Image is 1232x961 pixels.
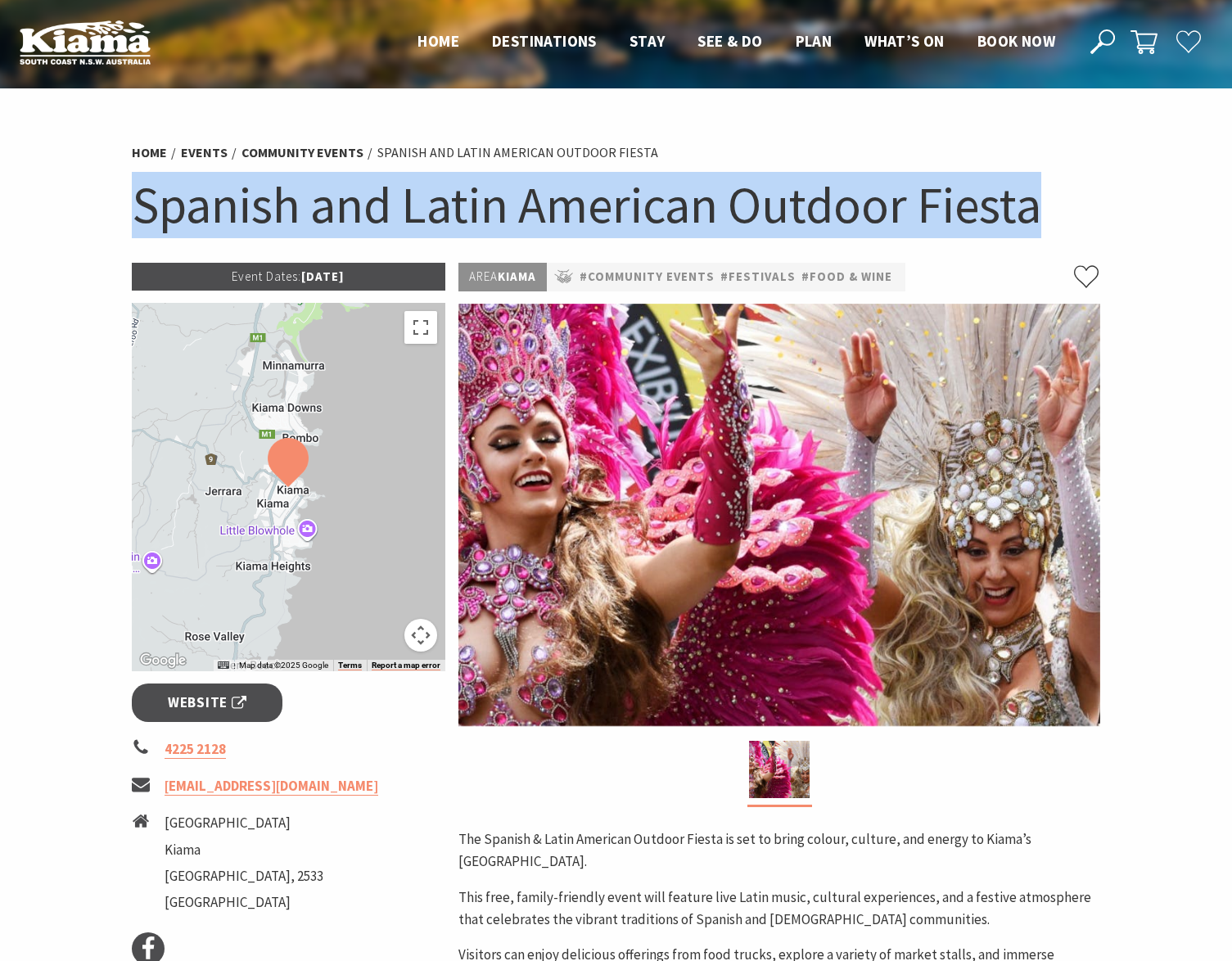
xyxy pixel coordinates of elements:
[492,31,597,51] span: Destinations
[132,263,446,291] p: [DATE]
[720,267,796,287] a: #Festivals
[864,31,945,51] span: What’s On
[338,661,362,670] a: Terms (opens in new tab)
[401,29,1072,56] nav: Main Menu
[136,650,190,671] a: Open this area in Google Maps (opens a new window)
[404,311,437,344] button: Toggle fullscreen view
[580,267,715,287] a: #Community Events
[377,142,658,164] li: Spanish and Latin American Outdoor Fiesta
[165,865,323,887] li: [GEOGRAPHIC_DATA], 2533
[165,839,323,861] li: Kiama
[218,660,229,671] button: Keyboard shortcuts
[458,263,547,291] p: Kiama
[181,144,228,161] a: Events
[132,684,283,722] a: Website
[749,741,810,798] img: Dancers in jewelled pink and silver costumes with feathers, holding their hands up while smiling
[796,31,833,51] span: Plan
[241,144,363,161] a: Community Events
[232,268,301,284] span: Event Dates:
[165,740,226,759] a: 4225 2128
[168,692,246,714] span: Website
[458,887,1100,931] p: This free, family-friendly event will feature live Latin music, cultural experiences, and a festi...
[469,268,498,284] span: Area
[136,650,190,671] img: Google
[132,144,167,161] a: Home
[977,31,1055,51] span: Book now
[801,267,892,287] a: #Food & Wine
[165,777,378,796] a: [EMAIL_ADDRESS][DOMAIN_NAME]
[132,172,1101,238] h1: Spanish and Latin American Outdoor Fiesta
[372,661,440,670] a: Report a map error
[165,891,323,914] li: [GEOGRAPHIC_DATA]
[697,31,762,51] span: See & Do
[458,828,1100,873] p: The Spanish & Latin American Outdoor Fiesta is set to bring colour, culture, and energy to Kiama’...
[404,619,437,652] button: Map camera controls
[630,31,666,51] span: Stay
[165,812,323,834] li: [GEOGRAPHIC_DATA]
[458,304,1100,726] img: Dancers in jewelled pink and silver costumes with feathers, holding their hands up while smiling
[239,661,328,670] span: Map data ©2025 Google
[20,20,151,65] img: Kiama Logo
[417,31,459,51] span: Home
